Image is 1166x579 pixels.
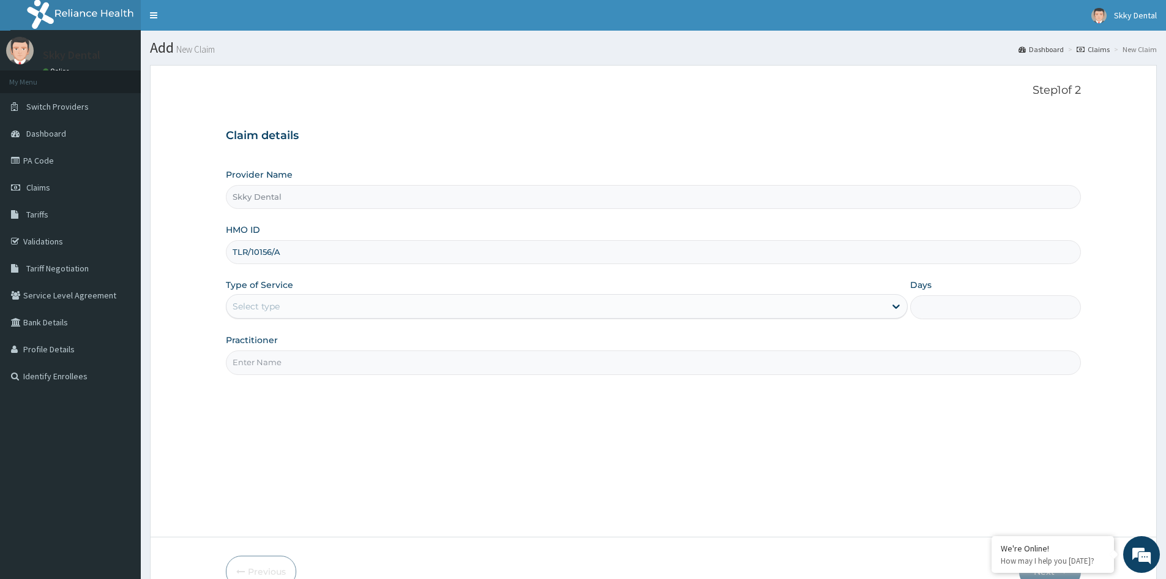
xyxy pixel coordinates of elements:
[43,67,72,75] a: Online
[1077,44,1110,55] a: Claims
[1114,10,1157,21] span: Skky Dental
[1111,44,1157,55] li: New Claim
[226,240,1081,264] input: Enter HMO ID
[174,45,215,54] small: New Claim
[26,263,89,274] span: Tariff Negotiation
[226,168,293,181] label: Provider Name
[6,335,233,377] textarea: Type your message and hit 'Enter'
[226,279,293,291] label: Type of Service
[150,40,1157,56] h1: Add
[1091,8,1107,23] img: User Image
[26,209,48,220] span: Tariffs
[6,37,34,64] img: User Image
[226,350,1081,374] input: Enter Name
[1001,543,1105,554] div: We're Online!
[43,50,100,61] p: Skky Dental
[226,334,278,346] label: Practitioner
[226,84,1081,97] p: Step 1 of 2
[71,154,169,278] span: We're online!
[1001,556,1105,566] p: How may I help you today?
[233,300,280,312] div: Select type
[1018,44,1064,55] a: Dashboard
[26,182,50,193] span: Claims
[26,128,66,139] span: Dashboard
[26,101,89,112] span: Switch Providers
[201,6,230,36] div: Minimize live chat window
[226,224,260,236] label: HMO ID
[64,69,206,85] div: Chat with us now
[226,129,1081,143] h3: Claim details
[910,279,932,291] label: Days
[23,61,50,92] img: d_794563401_company_1708531726252_794563401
